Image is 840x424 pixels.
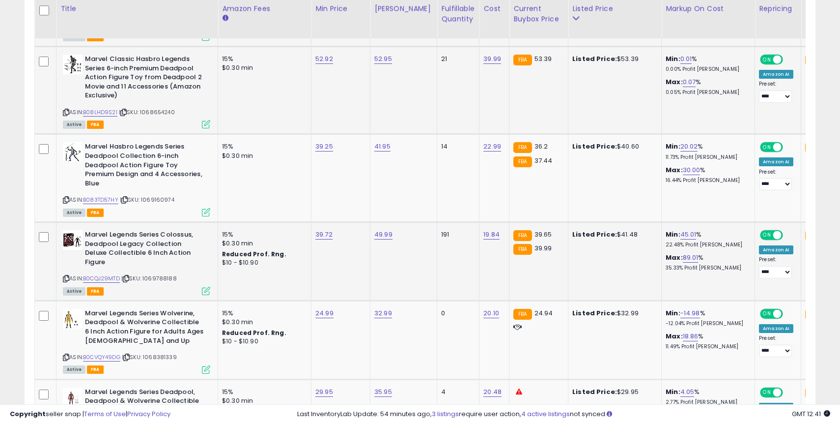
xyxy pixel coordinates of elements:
[572,308,617,318] b: Listed Price:
[759,70,793,79] div: Amazon AI
[222,63,304,72] div: $0.30 min
[666,253,683,262] b: Max:
[513,156,532,167] small: FBA
[666,309,747,327] div: %
[805,309,823,320] small: FBA
[534,54,552,63] span: 53.39
[666,242,747,248] p: 22.48% Profit [PERSON_NAME]
[63,309,83,329] img: 41-l7EbBlwL._SL40_.jpg
[441,388,472,396] div: 4
[683,253,699,263] a: 89.01
[666,166,747,184] div: %
[683,77,696,87] a: 0.07
[87,287,104,296] span: FBA
[666,54,680,63] b: Min:
[63,209,85,217] span: All listings currently available for purchase on Amazon
[782,231,797,240] span: OFF
[666,165,683,175] b: Max:
[572,54,617,63] b: Listed Price:
[222,55,304,63] div: 15%
[315,3,366,14] div: Min Price
[666,308,680,318] b: Min:
[483,308,499,318] a: 20.10
[666,154,747,161] p: 11.73% Profit [PERSON_NAME]
[759,3,797,14] div: Repricing
[63,121,85,129] span: All listings currently available for purchase on Amazon
[782,56,797,64] span: OFF
[666,253,747,272] div: %
[666,55,747,73] div: %
[683,165,700,175] a: 30.00
[63,230,210,294] div: ASIN:
[87,365,104,374] span: FBA
[513,142,532,153] small: FBA
[666,77,683,87] b: Max:
[483,54,501,64] a: 39.99
[666,78,747,96] div: %
[572,387,617,396] b: Listed Price:
[83,108,117,117] a: B08LHD9S21
[84,409,126,419] a: Terms of Use
[513,309,532,320] small: FBA
[63,309,210,373] div: ASIN:
[63,142,210,215] div: ASIN:
[572,309,654,318] div: $32.99
[761,309,773,318] span: ON
[666,89,747,96] p: 0.05% Profit [PERSON_NAME]
[60,3,214,14] div: Title
[222,14,228,23] small: Amazon Fees.
[222,151,304,160] div: $0.30 min
[483,230,500,240] a: 19.84
[534,142,548,151] span: 36.2
[85,230,204,269] b: Marvel Legends Series Colossus, Deadpool Legacy Collection Deluxe Collectible 6 Inch Action Figure
[782,309,797,318] span: OFF
[666,332,747,350] div: %
[315,230,333,240] a: 39.72
[83,196,118,204] a: B083TD57HY
[10,410,170,419] div: seller snap | |
[521,409,570,419] a: 4 active listings
[315,387,333,397] a: 29.95
[483,142,501,151] a: 22.99
[680,230,697,240] a: 45.01
[315,308,334,318] a: 24.99
[534,243,552,253] span: 39.99
[666,388,747,406] div: %
[666,332,683,341] b: Max:
[374,230,392,240] a: 49.99
[759,245,793,254] div: Amazon AI
[759,335,793,357] div: Preset:
[534,230,552,239] span: 39.65
[222,3,307,14] div: Amazon Fees
[680,308,700,318] a: -14.98
[680,387,695,397] a: 4.05
[63,287,85,296] span: All listings currently available for purchase on Amazon
[222,309,304,318] div: 15%
[63,230,83,250] img: 41tfxP17XbL._SL40_.jpg
[374,387,392,397] a: 35.95
[83,353,120,362] a: B0CVQY49DG
[680,54,692,64] a: 0.01
[572,142,654,151] div: $40.60
[759,324,793,333] div: Amazon AI
[792,409,830,419] span: 2025-08-16 12:41 GMT
[374,308,392,318] a: 32.99
[222,142,304,151] div: 15%
[572,142,617,151] b: Listed Price:
[63,55,83,74] img: 41cFGBtwkBL._SL40_.jpg
[222,259,304,267] div: $10 - $10.90
[666,387,680,396] b: Min:
[761,388,773,396] span: ON
[513,230,532,241] small: FBA
[805,55,823,65] small: FBA
[666,142,747,160] div: %
[222,388,304,396] div: 15%
[121,274,177,282] span: | SKU: 1069788188
[805,230,823,241] small: FBA
[374,142,391,151] a: 41.95
[761,143,773,151] span: ON
[513,244,532,255] small: FBA
[534,156,553,165] span: 37.44
[10,409,46,419] strong: Copyright
[315,142,333,151] a: 39.25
